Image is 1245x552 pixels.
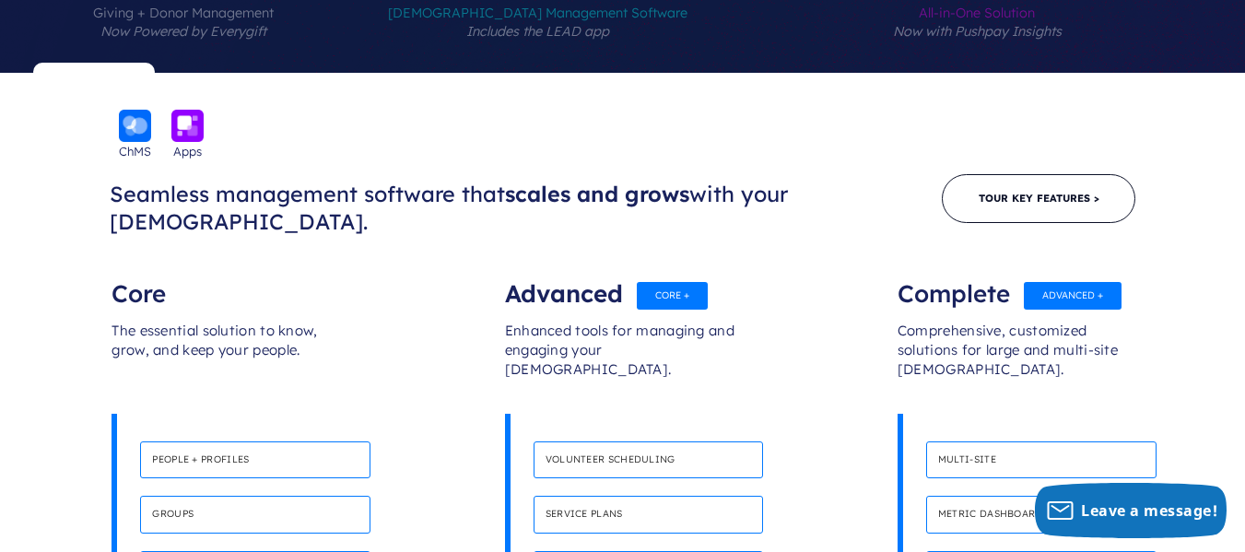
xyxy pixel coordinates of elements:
h4: Multi-site [926,441,1157,479]
div: Advanced [505,266,741,303]
span: ChMS [119,142,151,160]
h4: Metric dashboards [926,496,1157,534]
img: icon_apps-bckgrnd-600x600-1.png [171,110,204,142]
span: Apps [173,142,202,160]
div: Comprehensive, customized solutions for large and multi-site [DEMOGRAPHIC_DATA]. [898,303,1133,414]
h4: Service plans [534,496,764,534]
div: The essential solution to know, grow, and keep your people. [112,303,347,414]
h4: Groups [140,496,370,534]
h4: People + Profiles [140,441,370,479]
span: scales and grows [505,181,689,207]
h4: Volunteer scheduling [534,441,764,479]
div: Core [112,266,347,303]
img: icon_chms-bckgrnd-600x600-1.png [119,110,151,142]
div: Complete [898,266,1133,303]
em: Now with Pushpay Insights [893,23,1062,40]
em: Now Powered by Everygift [100,23,266,40]
em: Includes the LEAD app [466,23,609,40]
a: Tour Key Features > [942,174,1135,223]
span: Leave a message! [1081,500,1217,521]
button: Leave a message! [1035,483,1227,538]
h3: Seamless management software that with your [DEMOGRAPHIC_DATA]. [110,181,943,237]
div: Enhanced tools for managing and engaging your [DEMOGRAPHIC_DATA]. [505,303,741,414]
